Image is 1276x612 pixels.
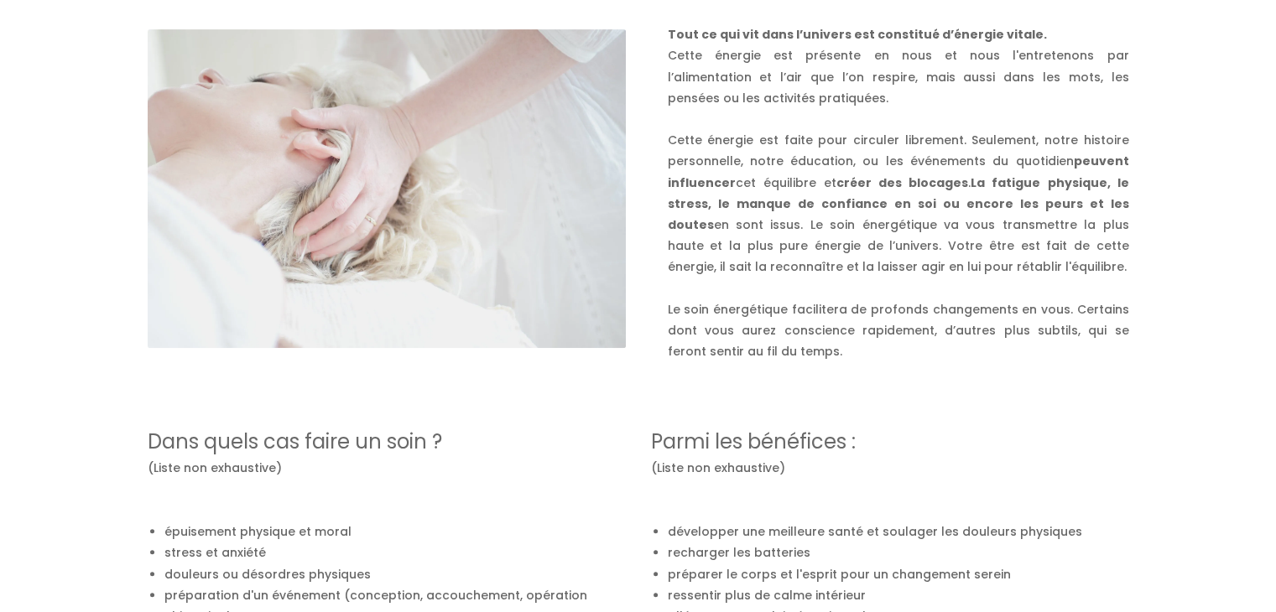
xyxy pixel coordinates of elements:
[164,521,626,542] li: épuisement physique et moral
[668,521,1129,542] li: développer une meilleure santé et soulager les douleurs physiques
[668,585,1129,606] li: ressentir plus de calme intérieur
[668,26,1047,43] span: Tout ce qui vit dans l’univers est constitué d’énergie vitale.
[164,564,626,585] li: douleurs ou désordres physiques
[668,174,1129,233] span: La fatigue physique, le stress, le manque de confiance en soi ou encore les peurs et les doutes
[836,174,968,191] span: créer des blocages
[668,542,1129,563] li: recharger les batteries
[164,542,626,563] li: stress et anxiété
[651,426,1129,458] h3: Parmi les bénéfices :
[148,426,626,458] h3: Dans quels cas faire un soin ?
[668,564,1129,585] li: préparer le corps et l'esprit pour un changement serein
[668,153,1129,190] span: peuvent influencer
[651,458,1129,479] div: (Liste non exhaustive)
[668,24,1129,362] div: Cette énergie est présente en nous et nous l'entretenons par l’alimentation et l’air que l’on res...
[148,458,626,479] div: (Liste non exhaustive)
[148,29,626,347] img: énergéticienne massage bien etre Paris 75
